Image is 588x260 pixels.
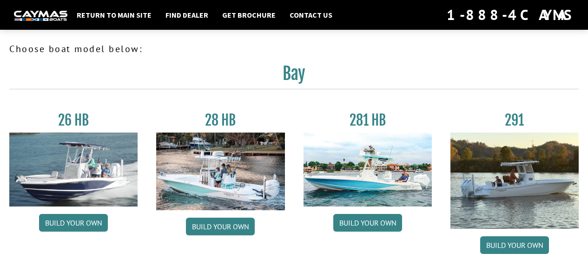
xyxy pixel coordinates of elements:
h3: 28 HB [156,112,284,129]
h3: 281 HB [304,112,432,129]
h2: Bay [9,63,579,89]
h3: 26 HB [9,112,138,129]
a: Build your own [186,218,255,235]
img: white-logo-c9c8dbefe5ff5ceceb0f0178aa75bf4bb51f6bca0971e226c86eb53dfe498488.png [14,11,67,20]
div: 1-888-4CAYMAS [447,5,574,25]
img: 28-hb-twin.jpg [304,133,432,207]
img: 291_Thumbnail.jpg [450,133,579,229]
a: Find Dealer [161,9,213,21]
a: Return to main site [72,9,156,21]
h3: 291 [450,112,579,129]
p: Choose boat model below: [9,42,579,56]
a: Build your own [333,214,402,232]
img: 28_hb_thumbnail_for_caymas_connect.jpg [156,133,284,210]
a: Contact Us [285,9,337,21]
a: Get Brochure [218,9,280,21]
a: Build your own [39,214,108,232]
a: Build your own [480,236,549,254]
img: 26_new_photo_resized.jpg [9,133,138,207]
